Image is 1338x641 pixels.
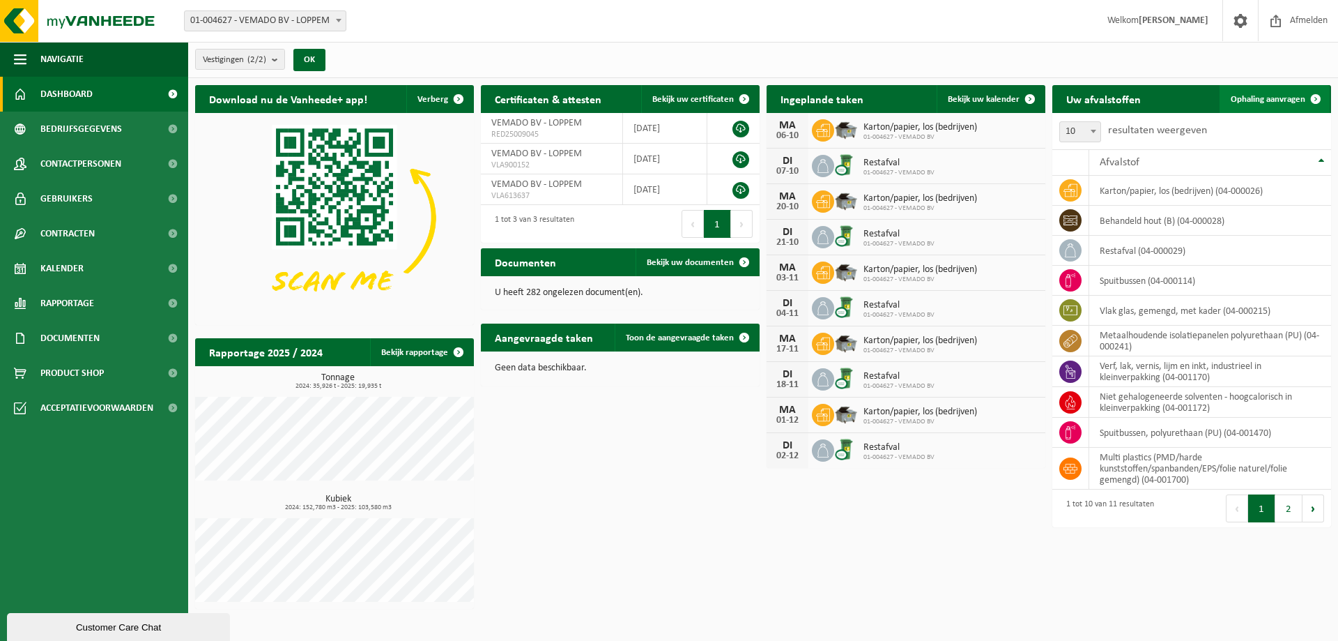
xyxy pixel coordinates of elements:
td: spuitbussen (04-000114) [1089,266,1331,296]
div: 02-12 [774,451,801,461]
div: MA [774,191,801,202]
button: Previous [1226,495,1248,522]
button: Vestigingen(2/2) [195,49,285,70]
a: Bekijk uw kalender [937,85,1044,113]
span: Restafval [863,158,935,169]
div: MA [774,333,801,345]
label: resultaten weergeven [1108,125,1207,136]
img: WB-5000-GAL-GY-01 [834,188,858,212]
div: MA [774,262,801,273]
button: Next [731,210,753,238]
span: VEMADO BV - LOPPEM [491,149,582,159]
div: 07-10 [774,167,801,176]
img: WB-0240-CU [834,224,858,248]
span: RED25009045 [491,129,612,140]
div: 20-10 [774,202,801,212]
td: karton/papier, los (bedrijven) (04-000026) [1089,176,1331,206]
div: 17-11 [774,345,801,354]
td: [DATE] [623,113,708,144]
span: Bedrijfsgegevens [40,112,122,146]
span: Restafval [863,300,935,311]
h2: Certificaten & attesten [481,85,615,112]
span: Karton/papier, los (bedrijven) [863,335,977,347]
span: Rapportage [40,286,94,321]
span: VEMADO BV - LOPPEM [491,118,582,128]
span: Verberg [417,95,448,104]
h2: Aangevraagde taken [481,324,607,351]
span: 01-004627 - VEMADO BV [863,347,977,355]
td: behandeld hout (B) (04-000028) [1089,206,1331,236]
div: MA [774,120,801,131]
div: MA [774,405,801,416]
td: restafval (04-000029) [1089,236,1331,266]
div: DI [774,440,801,451]
div: 03-11 [774,273,801,283]
span: 01-004627 - VEMADO BV [863,453,935,462]
span: Restafval [863,229,935,240]
span: 01-004627 - VEMADO BV [863,240,935,248]
h2: Download nu de Vanheede+ app! [195,85,381,112]
div: 06-10 [774,131,801,141]
td: multi plastics (PMD/harde kunststoffen/spanbanden/EPS/folie naturel/folie gemengd) (04-001700) [1089,448,1331,490]
button: 1 [1248,495,1275,522]
div: 04-11 [774,309,801,319]
span: 01-004627 - VEMADO BV [863,204,977,213]
img: WB-5000-GAL-GY-01 [834,331,858,354]
img: WB-0240-CU [834,366,858,390]
span: Karton/papier, los (bedrijven) [863,407,977,418]
span: VLA900152 [491,160,612,171]
div: DI [774,298,801,309]
div: 1 tot 3 van 3 resultaten [488,209,574,239]
td: [DATE] [623,174,708,205]
span: Bekijk uw kalender [948,95,1020,104]
div: 01-12 [774,416,801,425]
img: WB-5000-GAL-GY-01 [834,259,858,283]
a: Bekijk rapportage [370,338,472,366]
td: metaalhoudende isolatiepanelen polyurethaan (PU) (04-000241) [1089,326,1331,356]
button: 2 [1275,495,1302,522]
div: DI [774,369,801,380]
td: vlak glas, gemengd, met kader (04-000215) [1089,296,1331,326]
span: Documenten [40,321,100,356]
img: WB-0240-CU [834,437,858,461]
span: Product Shop [40,356,104,391]
span: 2024: 35,926 t - 2025: 19,935 t [202,383,474,390]
span: Restafval [863,371,935,382]
span: Karton/papier, los (bedrijven) [863,264,977,276]
td: niet gehalogeneerde solventen - hoogcalorisch in kleinverpakking (04-001172) [1089,387,1331,418]
button: OK [293,49,325,71]
count: (2/2) [247,55,266,64]
span: Toon de aangevraagde taken [626,333,734,342]
span: VEMADO BV - LOPPEM [491,179,582,190]
img: WB-5000-GAL-GY-01 [834,117,858,141]
div: DI [774,227,801,238]
span: Afvalstof [1100,157,1139,168]
span: 01-004627 - VEMADO BV [863,169,935,177]
span: 01-004627 - VEMADO BV [863,311,935,319]
div: 21-10 [774,238,801,248]
a: Ophaling aanvragen [1220,85,1330,113]
h3: Kubiek [202,495,474,511]
td: [DATE] [623,144,708,174]
span: Vestigingen [203,50,266,70]
a: Bekijk uw documenten [636,248,758,276]
span: Karton/papier, los (bedrijven) [863,193,977,204]
td: spuitbussen, polyurethaan (PU) (04-001470) [1089,418,1331,448]
img: WB-5000-GAL-GY-01 [834,402,858,425]
a: Bekijk uw certificaten [641,85,758,113]
h2: Ingeplande taken [767,85,877,112]
span: Bekijk uw certificaten [652,95,734,104]
button: Verberg [406,85,472,113]
h2: Uw afvalstoffen [1052,85,1155,112]
span: 01-004627 - VEMADO BV - LOPPEM [185,11,346,31]
iframe: chat widget [7,610,233,641]
span: Contracten [40,216,95,251]
td: verf, lak, vernis, lijm en inkt, industrieel in kleinverpakking (04-001170) [1089,356,1331,387]
span: Contactpersonen [40,146,121,181]
h2: Rapportage 2025 / 2024 [195,338,337,365]
img: Download de VHEPlus App [195,113,474,322]
span: VLA613637 [491,190,612,202]
button: Next [1302,495,1324,522]
span: 01-004627 - VEMADO BV [863,133,977,142]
